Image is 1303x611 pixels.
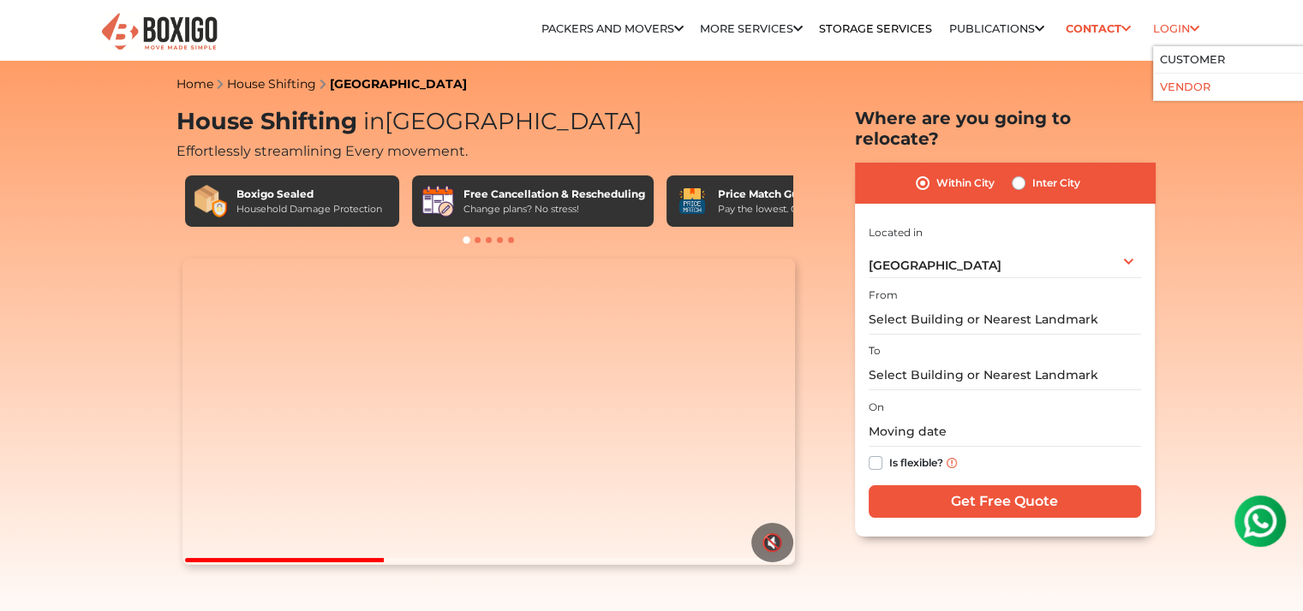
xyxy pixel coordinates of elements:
a: [GEOGRAPHIC_DATA] [330,76,467,92]
h1: House Shifting [176,108,802,136]
label: From [869,288,898,303]
a: Vendor [1160,80,1210,93]
div: Price Match Guarantee [718,187,848,202]
div: Change plans? No stress! [463,202,645,217]
button: 🔇 [751,523,793,562]
label: Located in [869,225,923,240]
img: info [947,458,957,468]
img: Free Cancellation & Rescheduling [421,184,455,218]
label: To [869,343,881,359]
label: Within City [936,173,995,193]
input: Select Building or Nearest Landmark [869,305,1141,335]
span: [GEOGRAPHIC_DATA] [869,258,1001,273]
img: Price Match Guarantee [675,184,709,218]
a: Customer [1160,53,1225,66]
div: Boxigo Sealed [236,187,382,202]
img: Boxigo [99,11,219,53]
img: whatsapp-icon.svg [17,17,51,51]
a: Publications [949,22,1044,35]
a: Storage Services [819,22,932,35]
a: Login [1153,22,1199,35]
span: in [363,107,385,135]
label: Is flexible? [889,453,943,471]
label: Inter City [1032,173,1080,193]
h2: Where are you going to relocate? [855,108,1155,149]
input: Select Building or Nearest Landmark [869,360,1141,390]
a: House Shifting [227,76,316,92]
input: Moving date [869,417,1141,447]
span: [GEOGRAPHIC_DATA] [357,107,643,135]
a: More services [700,22,803,35]
input: Get Free Quote [869,485,1141,518]
div: Free Cancellation & Rescheduling [463,187,645,202]
label: On [869,400,884,415]
span: Effortlessly streamlining Every movement. [176,143,468,159]
video: Your browser does not support the video tag. [182,258,795,565]
img: Boxigo Sealed [194,184,228,218]
a: Contact [1061,15,1137,42]
div: Pay the lowest. Guaranteed! [718,202,848,217]
a: Home [176,76,213,92]
div: Household Damage Protection [236,202,382,217]
a: Packers and Movers [541,22,684,35]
